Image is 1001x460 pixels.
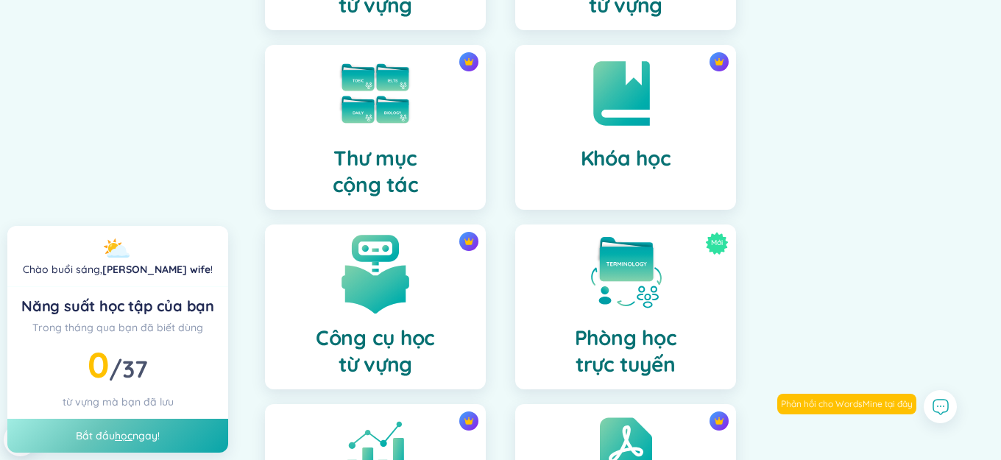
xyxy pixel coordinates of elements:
[501,224,751,389] a: MớiPhòng họctrực tuyến
[7,419,228,453] div: Bắt đầu ngay!
[714,416,724,426] img: crown icon
[711,232,723,255] span: Mới
[23,263,102,276] span: Chào buổi sáng ,
[115,429,132,442] a: học
[23,261,213,277] div: !
[88,342,109,386] span: 0
[122,354,147,383] span: 37
[333,145,419,198] h4: Thư mục cộng tác
[581,145,671,171] h4: Khóa học
[316,325,435,378] h4: Công cụ học từ vựng
[19,394,216,410] div: từ vựng mà bạn đã lưu
[19,319,216,336] div: Trong tháng qua bạn đã biết dùng
[109,354,147,383] span: /
[464,57,474,67] img: crown icon
[250,45,501,210] a: crown iconThư mụccộng tác
[464,236,474,247] img: crown icon
[714,57,724,67] img: crown icon
[19,296,216,316] div: Năng suất học tập của bạn
[250,224,501,389] a: crown iconCông cụ họctừ vựng
[575,325,676,378] h4: Phòng học trực tuyến
[102,263,211,276] a: [PERSON_NAME] wife
[501,45,751,210] a: crown iconKhóa học
[464,416,474,426] img: crown icon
